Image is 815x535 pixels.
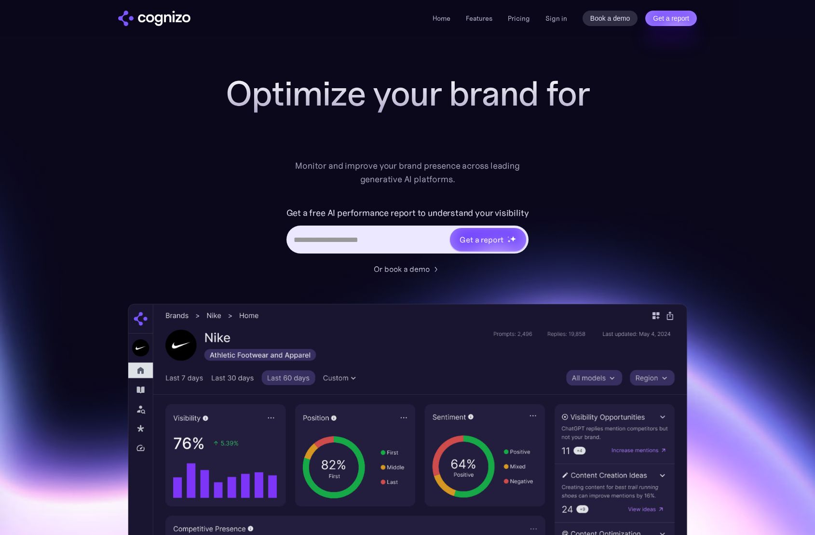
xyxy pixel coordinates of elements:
[508,14,530,23] a: Pricing
[118,11,190,26] a: home
[215,74,600,113] h1: Optimize your brand for
[645,11,697,26] a: Get a report
[460,234,503,245] div: Get a report
[466,14,492,23] a: Features
[286,205,529,258] form: Hero URL Input Form
[449,227,527,252] a: Get a reportstarstarstar
[433,14,450,23] a: Home
[286,205,529,221] label: Get a free AI performance report to understand your visibility
[507,236,509,238] img: star
[545,13,567,24] a: Sign in
[507,240,511,243] img: star
[118,11,190,26] img: cognizo logo
[289,159,526,186] div: Monitor and improve your brand presence across leading generative AI platforms.
[374,263,441,275] a: Or book a demo
[374,263,430,275] div: Or book a demo
[583,11,638,26] a: Book a demo
[510,236,516,242] img: star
